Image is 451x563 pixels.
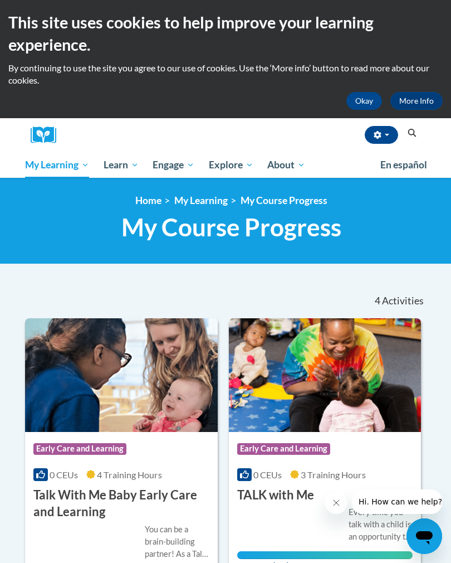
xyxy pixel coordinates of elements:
img: Course Logo [25,318,218,432]
span: 4 Training Hours [97,469,162,480]
iframe: Close message [325,492,347,514]
a: More Info [390,92,443,110]
a: Home [135,195,161,206]
span: 0 CEUs [50,469,78,480]
span: Explore [209,158,253,172]
a: My Course Progress [241,195,327,206]
span: My Course Progress [121,212,341,242]
span: Engage [153,158,194,172]
button: Account Settings [365,126,398,144]
iframe: Button to launch messaging window [406,518,442,554]
a: Explore [202,152,261,178]
span: Activities [382,295,424,307]
div: You can be a brain-building partner! As a Talk With Me Baby coach, you can empower families to co... [145,523,209,560]
span: 4 [375,295,380,307]
a: En español [373,153,434,177]
button: Okay [346,92,382,110]
span: 3 Training Hours [301,469,366,480]
div: Main menu [17,152,434,178]
span: My Learning [25,158,89,172]
div: Your progress [237,551,413,559]
span: En español [380,159,427,171]
div: Every time you talk with a child is an opportunity to build their brain for reading, no matter ho... [349,506,413,543]
span: Learn [104,158,139,172]
button: Search [404,127,420,140]
span: 0 CEUs [253,469,282,480]
h2: This site uses cookies to help improve your learning experience. [8,11,443,56]
h3: TALK with Me [237,487,314,504]
a: My Learning [18,152,96,178]
a: Cox Campus [31,127,64,144]
a: About [261,152,313,178]
span: Early Care and Learning [33,443,126,454]
p: By continuing to use the site you agree to our use of cookies. Use the ‘More info’ button to read... [8,62,443,86]
h3: Talk With Me Baby Early Care and Learning [33,487,209,521]
span: About [267,158,305,172]
img: Course Logo [229,318,421,432]
a: My Learning [174,195,228,206]
iframe: Message from company [352,489,442,514]
img: Logo brand [31,127,64,144]
a: Learn [96,152,146,178]
span: Early Care and Learning [237,443,330,454]
a: Engage [145,152,202,178]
